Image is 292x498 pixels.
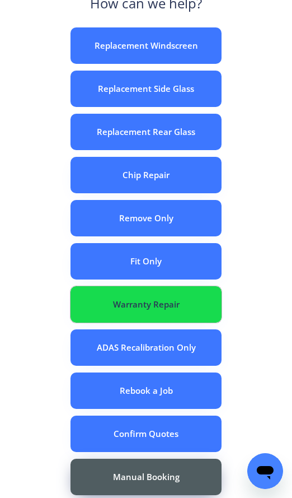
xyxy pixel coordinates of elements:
iframe: Button to launch messaging window [247,453,283,489]
button: Warranty Repair [70,286,222,323]
button: Remove Only [70,200,222,236]
button: Replacement Windscreen [70,27,222,64]
button: Chip Repair [70,157,222,193]
button: Replacement Rear Glass [70,114,222,150]
button: Fit Only [70,243,222,280]
button: Rebook a Job [70,373,222,409]
button: ADAS Recalibration Only [70,329,222,366]
button: Confirm Quotes [70,416,222,452]
button: Manual Booking [70,459,222,495]
button: Replacement Side Glass [70,71,222,107]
